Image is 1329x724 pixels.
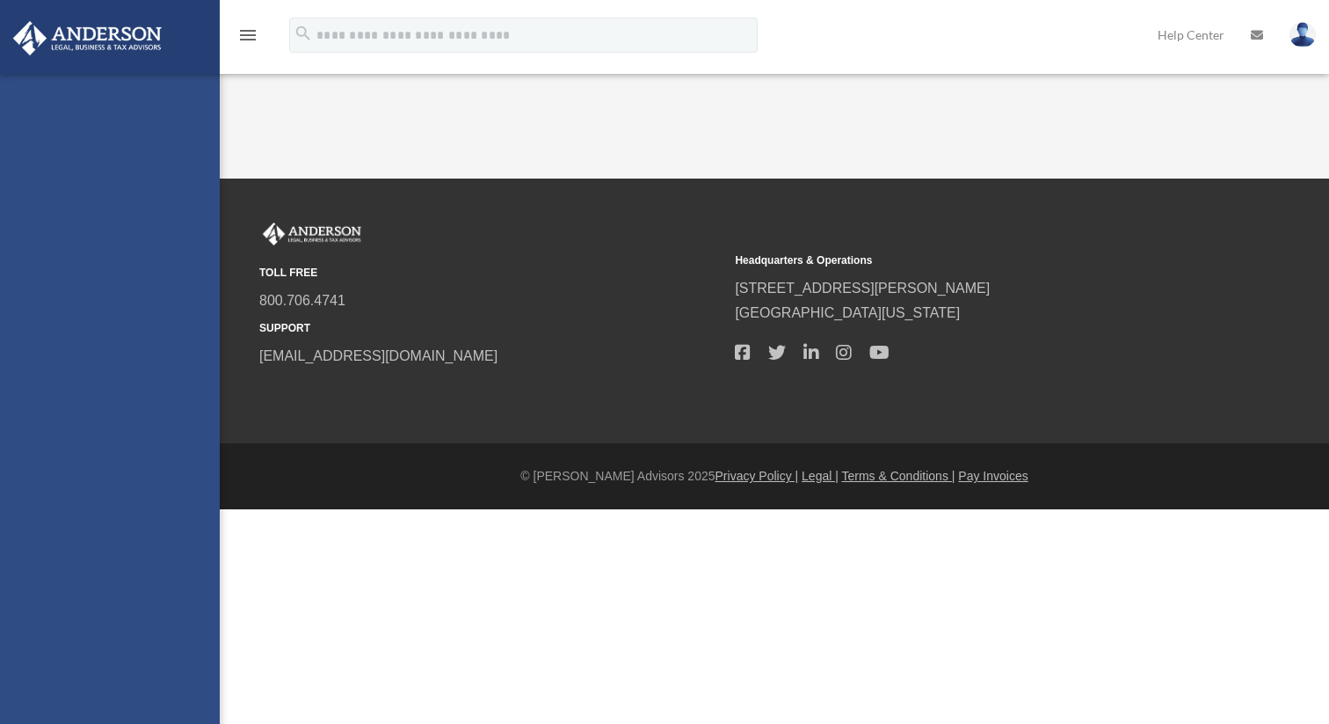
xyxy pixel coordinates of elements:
i: menu [237,25,258,46]
div: © [PERSON_NAME] Advisors 2025 [220,465,1329,487]
a: [STREET_ADDRESS][PERSON_NAME] [735,281,990,296]
small: SUPPORT [259,319,723,338]
a: Pay Invoices [958,469,1028,483]
a: Privacy Policy | [715,469,799,483]
a: menu [237,31,258,46]
a: Terms & Conditions | [842,469,955,483]
i: search [294,24,313,43]
small: Headquarters & Operations [735,252,1198,270]
img: Anderson Advisors Platinum Portal [8,21,167,55]
img: User Pic [1289,22,1316,48]
a: 800.706.4741 [259,293,345,308]
small: TOLL FREE [259,264,723,282]
img: Anderson Advisors Platinum Portal [259,223,365,245]
a: Legal | [802,469,839,483]
a: [EMAIL_ADDRESS][DOMAIN_NAME] [259,348,497,363]
a: [GEOGRAPHIC_DATA][US_STATE] [735,305,960,320]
